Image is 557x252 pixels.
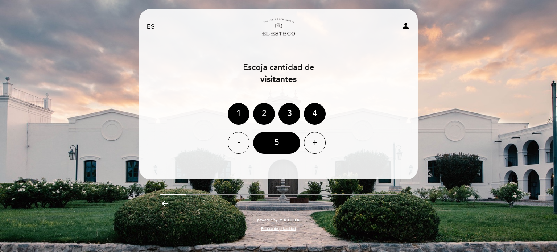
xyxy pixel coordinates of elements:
[253,132,300,154] div: 5
[304,103,326,125] div: 4
[228,103,249,125] div: 1
[160,199,169,208] i: arrow_backward
[304,132,326,154] div: +
[139,62,418,86] div: Escoja cantidad de
[257,218,300,223] a: powered by
[401,21,410,30] i: person
[228,132,249,154] div: -
[401,21,410,33] button: person
[257,218,277,223] span: powered by
[233,17,324,37] a: Bodega El Esteco
[260,74,297,84] b: visitantes
[278,103,300,125] div: 3
[253,103,275,125] div: 2
[261,226,296,231] a: Política de privacidad
[279,218,300,222] img: MEITRE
